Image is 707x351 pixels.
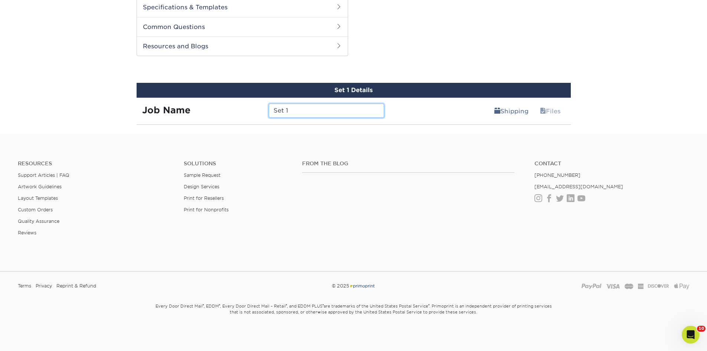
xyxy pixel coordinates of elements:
a: Print for Resellers [184,195,224,201]
input: Enter a job name [269,104,384,118]
sup: ® [219,303,220,307]
a: Sample Request [184,172,220,178]
sup: ® [428,303,429,307]
span: 10 [697,326,706,332]
img: Primoprint [349,283,375,289]
h4: Solutions [184,160,291,167]
small: Every Door Direct Mail , EDDM , Every Door Direct Mail – Retail , and EDDM PLUS are trademarks of... [137,300,571,333]
h4: Resources [18,160,173,167]
a: Reprint & Refund [56,280,96,292]
iframe: Google Customer Reviews [2,328,63,348]
h2: Resources and Blogs [137,36,348,56]
a: Print for Nonprofits [184,207,229,212]
a: Files [535,104,565,118]
h2: Common Questions [137,17,348,36]
div: © 2025 [240,280,467,292]
a: Contact [534,160,689,167]
h4: From the Blog [302,160,514,167]
span: shipping [494,108,500,115]
sup: ® [323,303,324,307]
a: Design Services [184,184,219,189]
a: Terms [18,280,31,292]
iframe: Intercom live chat [682,326,700,344]
a: [EMAIL_ADDRESS][DOMAIN_NAME] [534,184,623,189]
a: Reviews [18,230,36,235]
a: Support Articles | FAQ [18,172,69,178]
strong: Job Name [142,105,190,116]
a: [PHONE_NUMBER] [534,172,580,178]
sup: ® [286,303,287,307]
a: Shipping [490,104,533,118]
a: Privacy [36,280,52,292]
a: Layout Templates [18,195,58,201]
span: files [540,108,546,115]
sup: ® [203,303,204,307]
a: Custom Orders [18,207,53,212]
div: Set 1 Details [137,83,571,98]
a: Artwork Guidelines [18,184,62,189]
a: Quality Assurance [18,218,59,224]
